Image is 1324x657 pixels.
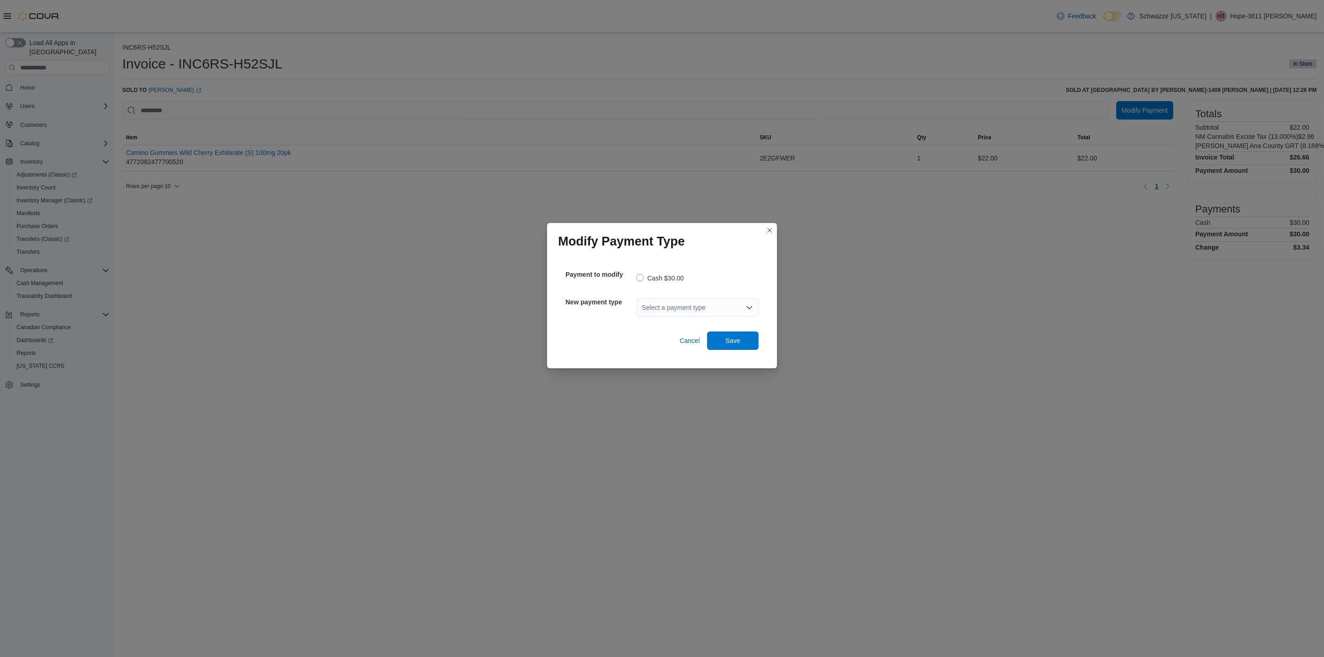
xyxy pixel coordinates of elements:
label: Cash $30.00 [636,273,684,284]
input: Accessible screen reader label [642,302,643,313]
h5: Payment to modify [565,265,634,284]
span: Save [725,336,740,345]
button: Closes this modal window [764,225,775,236]
h1: Modify Payment Type [558,234,685,249]
button: Save [707,331,759,350]
h5: New payment type [565,293,634,311]
button: Open list of options [746,304,753,311]
button: Cancel [676,331,703,350]
span: Cancel [679,336,700,345]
